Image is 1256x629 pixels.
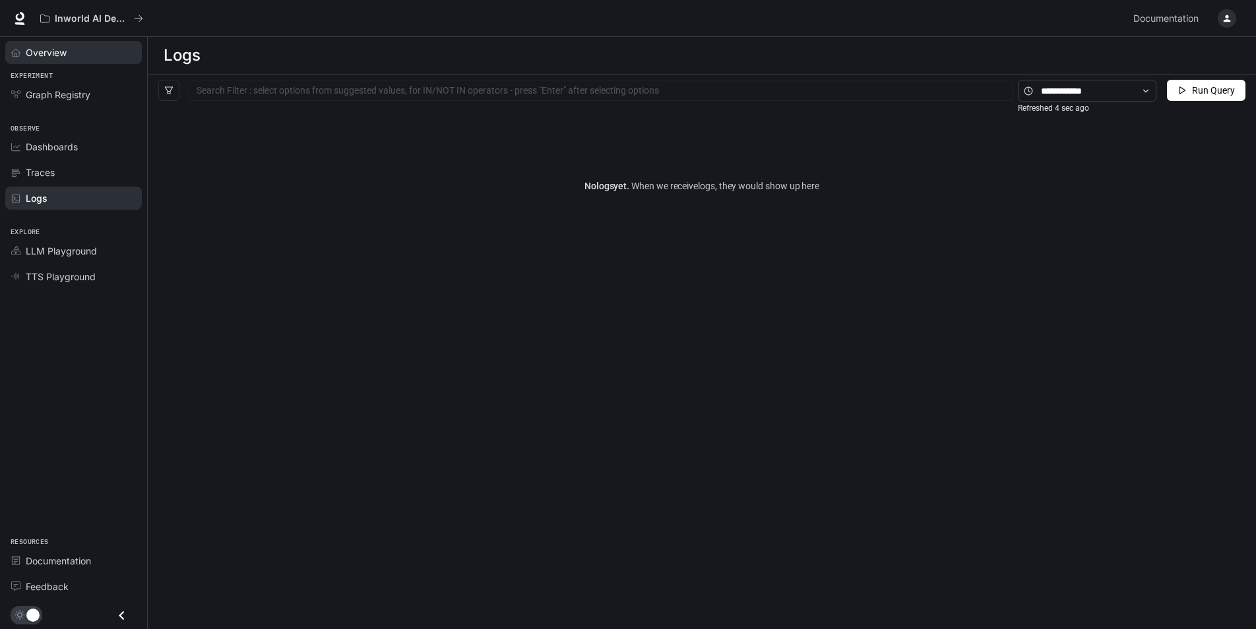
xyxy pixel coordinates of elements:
[34,5,149,32] button: All workspaces
[1167,80,1245,101] button: Run Query
[5,265,142,288] a: TTS Playground
[26,45,67,59] span: Overview
[5,83,142,106] a: Graph Registry
[26,191,47,205] span: Logs
[164,42,200,69] h1: Logs
[26,554,91,568] span: Documentation
[1133,11,1199,27] span: Documentation
[26,580,69,593] span: Feedback
[5,161,142,184] a: Traces
[584,179,819,193] article: No logs yet.
[55,13,129,24] p: Inworld AI Demos
[26,244,97,258] span: LLM Playground
[1128,5,1209,32] a: Documentation
[26,140,78,154] span: Dashboards
[26,165,55,179] span: Traces
[1192,83,1235,98] span: Run Query
[1018,102,1089,115] article: Refreshed 4 sec ago
[5,41,142,64] a: Overview
[164,86,173,95] span: filter
[5,187,142,210] a: Logs
[5,549,142,572] a: Documentation
[26,270,96,284] span: TTS Playground
[158,80,179,101] button: filter
[26,607,40,622] span: Dark mode toggle
[26,88,90,102] span: Graph Registry
[107,602,137,629] button: Close drawer
[5,575,142,598] a: Feedback
[629,181,819,191] span: When we receive logs , they would show up here
[5,135,142,158] a: Dashboards
[5,239,142,262] a: LLM Playground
